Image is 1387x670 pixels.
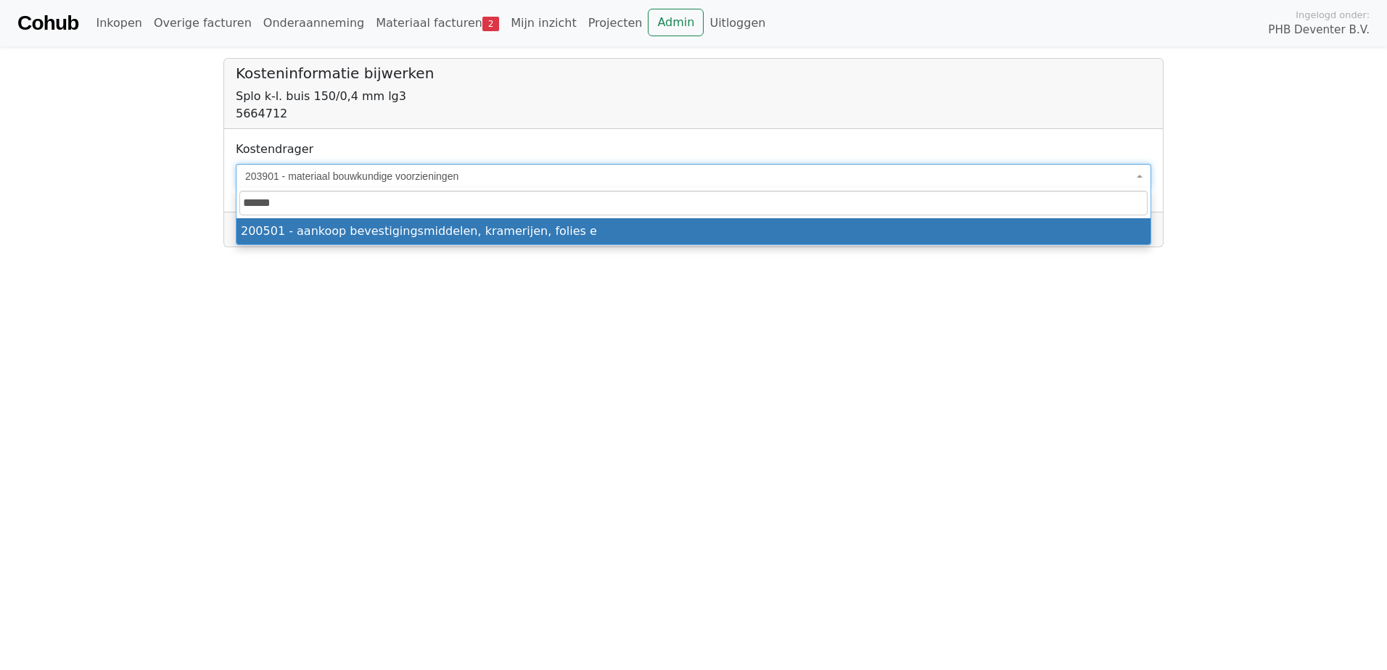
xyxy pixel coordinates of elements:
div: Splo k-l. buis 150/0,4 mm lg3 [236,88,1151,105]
a: Cohub [17,6,78,41]
a: Overige facturen [148,9,258,38]
div: 5664712 [236,105,1151,123]
label: Kostendrager [236,141,313,158]
a: Mijn inzicht [505,9,583,38]
span: 203901 - materiaal bouwkundige voorzieningen [236,164,1151,189]
span: 2 [482,17,499,31]
a: Inkopen [90,9,147,38]
span: PHB Deventer B.V. [1268,22,1370,38]
h5: Kosteninformatie bijwerken [236,65,1151,82]
a: Projecten [583,9,649,38]
a: Onderaanneming [258,9,370,38]
a: Uitloggen [704,9,771,38]
li: 200501 - aankoop bevestigingsmiddelen, kramerijen, folies e [236,218,1151,244]
a: Admin [648,9,704,36]
span: 203901 - materiaal bouwkundige voorzieningen [245,169,1133,183]
span: Ingelogd onder: [1296,8,1370,22]
a: Materiaal facturen2 [370,9,505,38]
